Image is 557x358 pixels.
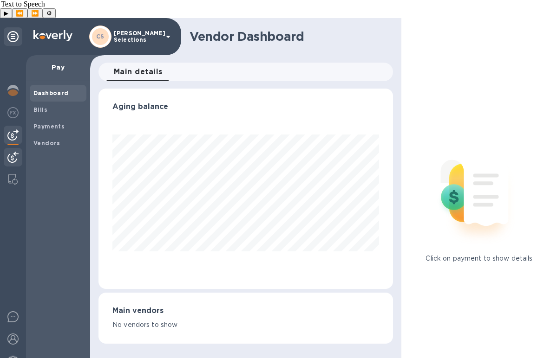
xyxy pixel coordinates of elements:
h1: Vendor Dashboard [190,29,387,44]
h3: Aging balance [112,102,379,111]
b: CS [96,33,105,40]
p: Click on payment to show details [426,254,532,263]
h3: Main vendors [112,307,379,315]
span: Main details [114,65,163,78]
p: No vendors to show [112,320,379,330]
img: Foreign exchange [7,107,19,118]
p: [PERSON_NAME] Selections [114,30,160,43]
b: Bills [33,106,47,113]
button: Forward [27,8,43,18]
button: Previous [12,8,27,18]
img: Logo [33,30,72,41]
b: Payments [33,123,65,130]
b: Dashboard [33,89,69,96]
div: Unpin categories [4,27,22,46]
p: Pay [33,63,83,72]
button: Settings [43,8,56,18]
b: Vendors [33,140,60,147]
